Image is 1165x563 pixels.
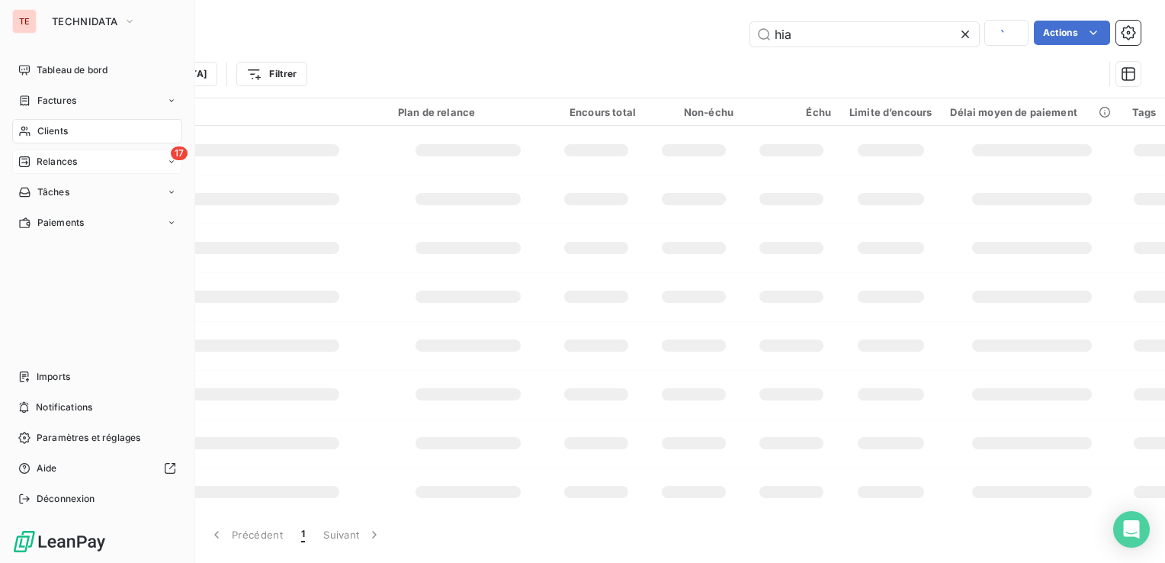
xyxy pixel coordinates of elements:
a: Paramètres et réglages [12,426,182,450]
button: 1 [292,519,314,551]
a: 17Relances [12,150,182,174]
button: Actions [1034,21,1110,45]
span: Imports [37,370,70,384]
div: Encours total [557,106,636,118]
span: Paramètres et réglages [37,431,140,445]
div: Plan de relance [398,106,538,118]
a: Imports [12,365,182,389]
div: Limite d’encours [849,106,932,118]
div: Délai moyen de paiement [950,106,1113,118]
span: 17 [171,146,188,160]
a: Tâches [12,180,182,204]
a: Aide [12,456,182,481]
button: Précédent [200,519,292,551]
button: Filtrer [236,62,306,86]
div: TE [12,9,37,34]
span: Déconnexion [37,492,95,506]
a: Tableau de bord [12,58,182,82]
a: Factures [12,88,182,113]
button: Suivant [314,519,391,551]
div: Open Intercom Messenger [1113,511,1150,548]
span: TECHNIDATA [52,15,117,27]
span: Factures [37,94,76,108]
span: Aide [37,462,57,475]
span: Clients [37,124,68,138]
span: Notifications [36,401,92,414]
img: Logo LeanPay [12,529,107,554]
span: Tableau de bord [37,63,108,77]
span: Relances [37,155,77,169]
span: 1 [301,527,305,542]
div: Échu [752,106,831,118]
span: Paiements [37,216,84,230]
span: Tâches [37,185,69,199]
a: Clients [12,119,182,143]
div: Non-échu [654,106,733,118]
a: Paiements [12,211,182,235]
input: Rechercher [750,22,979,47]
